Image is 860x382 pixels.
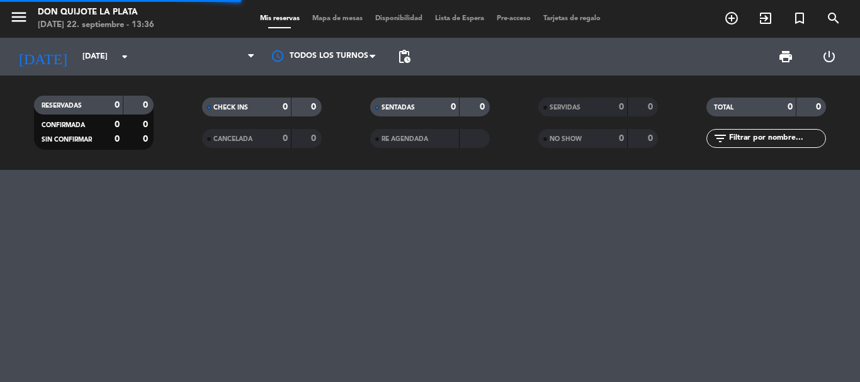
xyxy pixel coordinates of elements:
[42,137,92,143] span: SIN CONFIRMAR
[254,15,306,22] span: Mis reservas
[369,15,429,22] span: Disponibilidad
[283,103,288,111] strong: 0
[306,15,369,22] span: Mapa de mesas
[816,103,823,111] strong: 0
[619,134,624,143] strong: 0
[42,122,85,128] span: CONFIRMADA
[311,134,319,143] strong: 0
[397,49,412,64] span: pending_actions
[382,136,428,142] span: RE AGENDADA
[778,49,793,64] span: print
[713,131,728,146] i: filter_list
[117,49,132,64] i: arrow_drop_down
[143,120,150,129] strong: 0
[38,19,154,31] div: [DATE] 22. septiembre - 13:36
[9,8,28,26] i: menu
[550,136,582,142] span: NO SHOW
[42,103,82,109] span: RESERVADAS
[38,6,154,19] div: Don Quijote La Plata
[807,38,851,76] div: LOG OUT
[550,104,580,111] span: SERVIDAS
[480,103,487,111] strong: 0
[143,101,150,110] strong: 0
[822,49,837,64] i: power_settings_new
[115,135,120,143] strong: 0
[143,135,150,143] strong: 0
[758,11,773,26] i: exit_to_app
[537,15,607,22] span: Tarjetas de regalo
[728,132,825,145] input: Filtrar por nombre...
[792,11,807,26] i: turned_in_not
[115,120,120,129] strong: 0
[429,15,490,22] span: Lista de Espera
[714,104,733,111] span: TOTAL
[283,134,288,143] strong: 0
[724,11,739,26] i: add_circle_outline
[9,43,76,70] i: [DATE]
[619,103,624,111] strong: 0
[490,15,537,22] span: Pre-acceso
[115,101,120,110] strong: 0
[826,11,841,26] i: search
[9,8,28,31] button: menu
[213,136,252,142] span: CANCELADA
[648,103,655,111] strong: 0
[788,103,793,111] strong: 0
[451,103,456,111] strong: 0
[213,104,248,111] span: CHECK INS
[382,104,415,111] span: SENTADAS
[311,103,319,111] strong: 0
[648,134,655,143] strong: 0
